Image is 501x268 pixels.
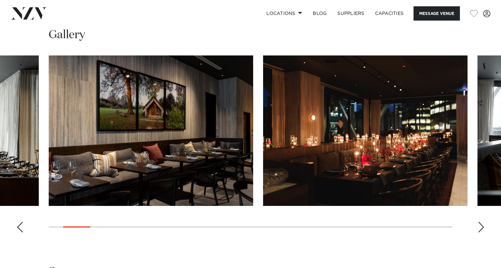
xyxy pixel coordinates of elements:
img: nzv-logo.png [11,7,47,19]
swiper-slide: 3 / 28 [263,55,468,206]
a: Capacities [370,6,409,21]
h2: Gallery [49,28,85,43]
a: SUPPLIERS [332,6,369,21]
button: Message Venue [414,6,460,21]
swiper-slide: 2 / 28 [49,55,253,206]
a: Locations [261,6,307,21]
a: BLOG [307,6,332,21]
